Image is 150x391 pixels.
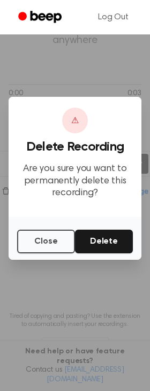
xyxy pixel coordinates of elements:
a: Beep [11,7,71,28]
button: Close [17,230,75,253]
a: Log Out [87,4,139,30]
p: Are you sure you want to permanently delete this recording? [17,163,133,200]
div: ⚠ [62,108,88,133]
h3: Delete Recording [17,140,133,154]
button: Delete [75,230,133,253]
